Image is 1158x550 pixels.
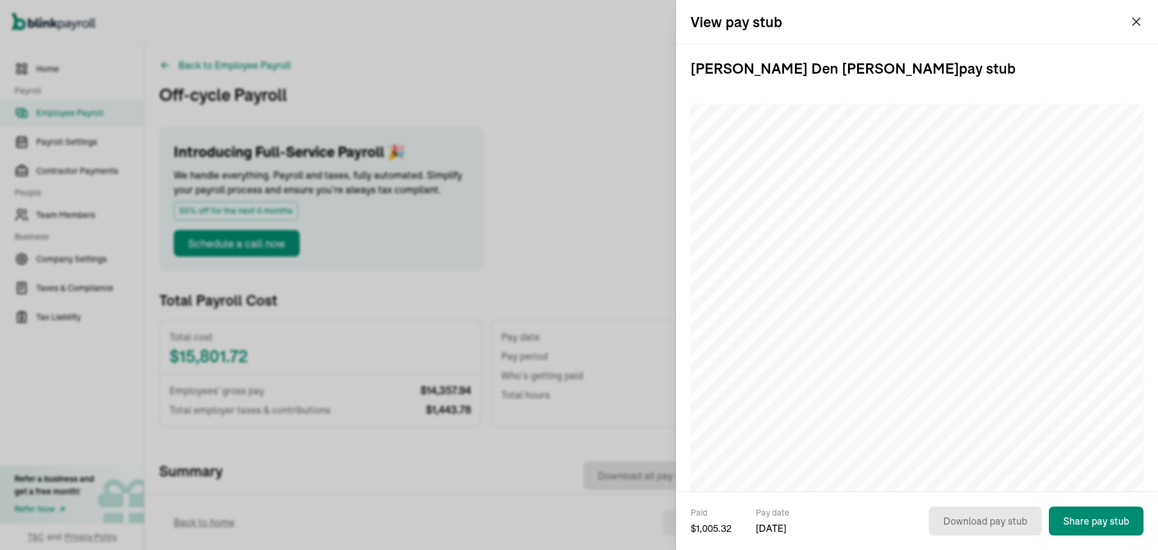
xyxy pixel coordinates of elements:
[691,507,732,519] span: Paid
[929,507,1042,536] button: Download pay stub
[691,12,782,31] h2: View pay stub
[691,44,1144,92] h3: [PERSON_NAME] Den [PERSON_NAME] pay stub
[756,521,789,536] span: [DATE]
[691,521,732,536] span: $ 1,005.32
[756,507,789,519] span: Pay date
[1049,507,1144,536] button: Share pay stub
